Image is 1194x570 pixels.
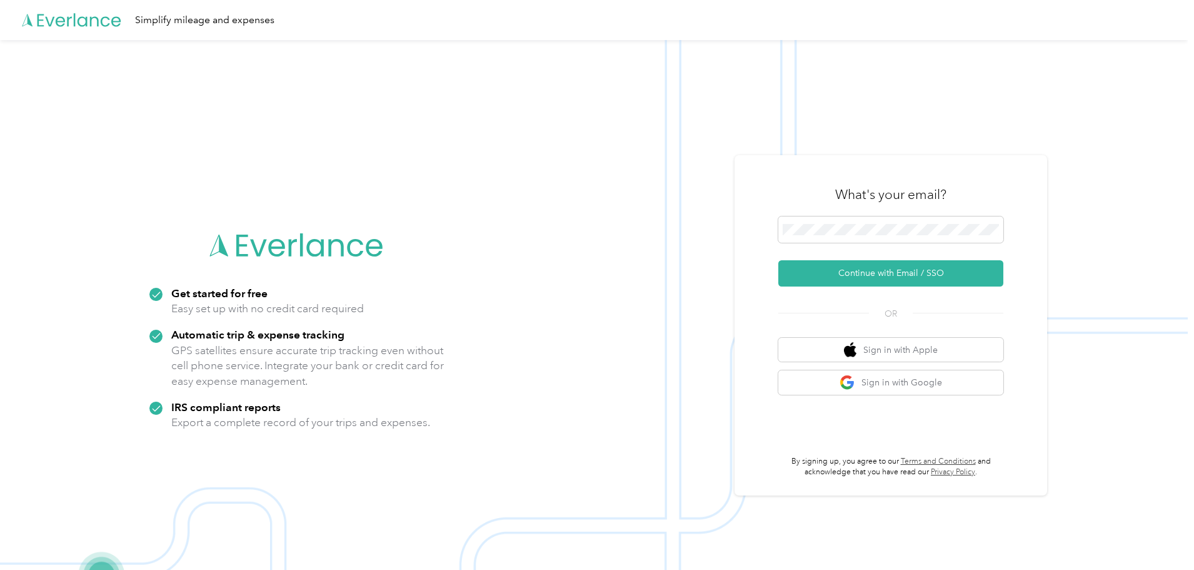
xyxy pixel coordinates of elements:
[901,457,976,466] a: Terms and Conditions
[869,307,913,320] span: OR
[778,260,1003,287] button: Continue with Email / SSO
[171,328,344,341] strong: Automatic trip & expense tracking
[171,415,430,430] p: Export a complete record of your trips and expenses.
[931,467,975,477] a: Privacy Policy
[171,287,268,300] strong: Get started for free
[135,13,274,28] div: Simplify mileage and expenses
[840,375,855,390] img: google logo
[844,342,856,358] img: apple logo
[171,400,281,414] strong: IRS compliant reports
[835,186,946,203] h3: What's your email?
[171,343,444,389] p: GPS satellites ensure accurate trip tracking even without cell phone service. Integrate your bank...
[778,338,1003,362] button: apple logoSign in with Apple
[171,301,364,317] p: Easy set up with no credit card required
[778,456,1003,478] p: By signing up, you agree to our and acknowledge that you have read our .
[778,370,1003,395] button: google logoSign in with Google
